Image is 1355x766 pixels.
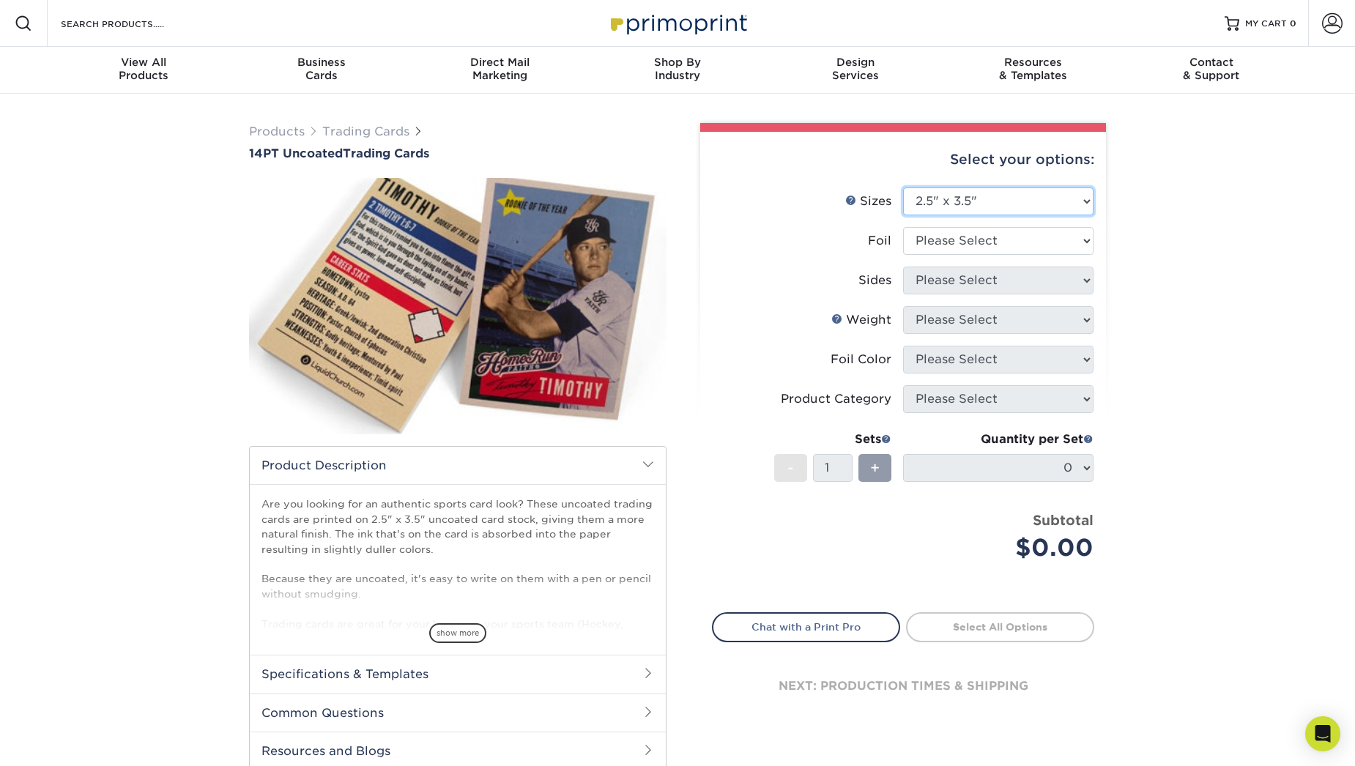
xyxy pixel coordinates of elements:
a: Contact& Support [1122,47,1300,94]
div: Services [766,56,944,82]
a: Shop ByIndustry [589,47,767,94]
p: Are you looking for an authentic sports card look? These uncoated trading cards are printed on 2.... [261,497,654,661]
h2: Common Questions [250,694,666,732]
span: + [870,457,880,479]
span: Direct Mail [411,56,589,69]
h2: Specifications & Templates [250,655,666,693]
div: Marketing [411,56,589,82]
span: MY CART [1245,18,1287,30]
strong: Subtotal [1033,512,1094,528]
div: Sides [858,272,891,289]
div: Open Intercom Messenger [1305,716,1340,751]
a: Resources& Templates [944,47,1122,94]
h1: Trading Cards [249,146,667,160]
div: Quantity per Set [903,431,1094,448]
a: Chat with a Print Pro [712,612,900,642]
div: & Support [1122,56,1300,82]
div: Weight [831,311,891,329]
span: Business [233,56,411,69]
span: Resources [944,56,1122,69]
div: Industry [589,56,767,82]
input: SEARCH PRODUCTS..... [59,15,202,32]
div: $0.00 [914,530,1094,565]
img: Primoprint [604,7,751,39]
div: Sets [774,431,891,448]
span: Contact [1122,56,1300,69]
h2: Product Description [250,447,666,484]
a: Direct MailMarketing [411,47,589,94]
a: Select All Options [906,612,1094,642]
span: - [787,457,794,479]
div: Products [55,56,233,82]
div: Product Category [781,390,891,408]
a: BusinessCards [233,47,411,94]
div: next: production times & shipping [712,642,1094,730]
a: DesignServices [766,47,944,94]
span: 14PT Uncoated [249,146,343,160]
span: 0 [1290,18,1296,29]
a: 14PT UncoatedTrading Cards [249,146,667,160]
a: Trading Cards [322,124,409,138]
div: Sizes [845,193,891,210]
span: View All [55,56,233,69]
div: Foil Color [831,351,891,368]
a: Products [249,124,305,138]
div: Select your options: [712,132,1094,187]
a: View AllProducts [55,47,233,94]
img: 14PT Uncoated 01 [249,162,667,450]
span: Shop By [589,56,767,69]
div: & Templates [944,56,1122,82]
div: Cards [233,56,411,82]
div: Foil [868,232,891,250]
span: show more [429,623,486,643]
span: Design [766,56,944,69]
